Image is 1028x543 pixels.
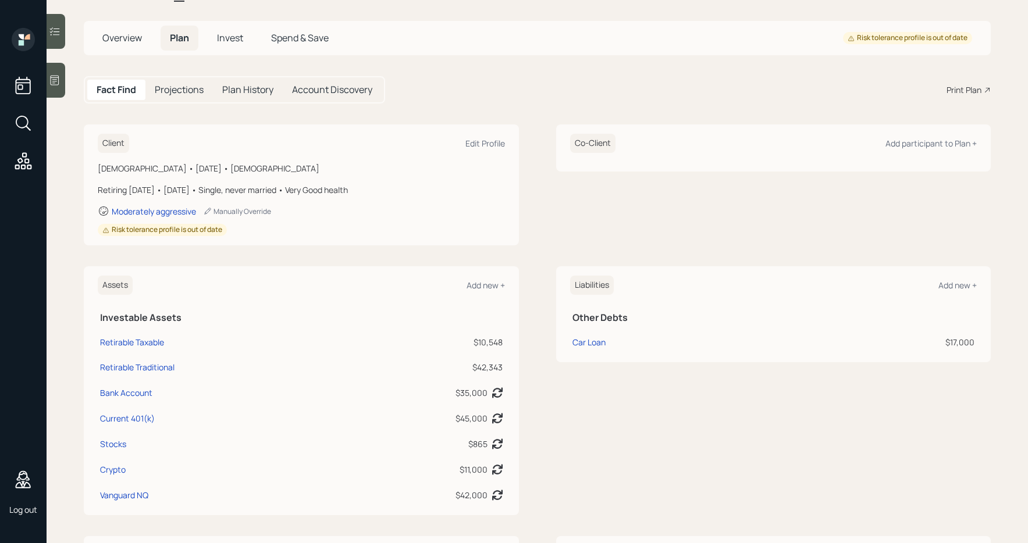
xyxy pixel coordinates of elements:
div: $865 [468,438,488,450]
div: Edit Profile [465,138,505,149]
div: Add participant to Plan + [885,138,977,149]
h5: Account Discovery [292,84,372,95]
h6: Liabilities [570,276,614,295]
div: Bank Account [100,387,152,399]
div: Add new + [938,280,977,291]
h5: Fact Find [97,84,136,95]
div: Retirable Taxable [100,336,164,348]
div: Risk tolerance profile is out of date [102,225,222,235]
h5: Plan History [222,84,273,95]
span: Spend & Save [271,31,329,44]
h6: Assets [98,276,133,295]
div: [DEMOGRAPHIC_DATA] • [DATE] • [DEMOGRAPHIC_DATA] [98,162,505,174]
div: $11,000 [460,463,488,476]
div: Print Plan [947,84,981,96]
h6: Client [98,134,129,153]
div: $42,343 [346,361,503,373]
span: Invest [217,31,243,44]
div: Risk tolerance profile is out of date [848,33,967,43]
div: Moderately aggressive [112,206,196,217]
div: Car Loan [572,336,606,348]
h5: Other Debts [572,312,975,323]
h5: Investable Assets [100,312,503,323]
div: $45,000 [456,412,488,424]
div: Stocks [100,438,126,450]
div: $17,000 [787,336,974,348]
div: Add new + [467,280,505,291]
h6: Co-Client [570,134,616,153]
h5: Projections [155,84,204,95]
div: $35,000 [456,387,488,399]
span: Overview [102,31,142,44]
div: Current 401(k) [100,412,155,424]
div: Log out [9,504,37,515]
div: Crypto [100,463,126,476]
div: Vanguard NQ [100,489,148,501]
div: $42,000 [456,489,488,501]
div: Retirable Traditional [100,361,175,373]
div: Manually Override [203,206,271,216]
div: $10,548 [346,336,503,348]
div: Retiring [DATE] • [DATE] • Single, never married • Very Good health [98,184,505,196]
span: Plan [170,31,189,44]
